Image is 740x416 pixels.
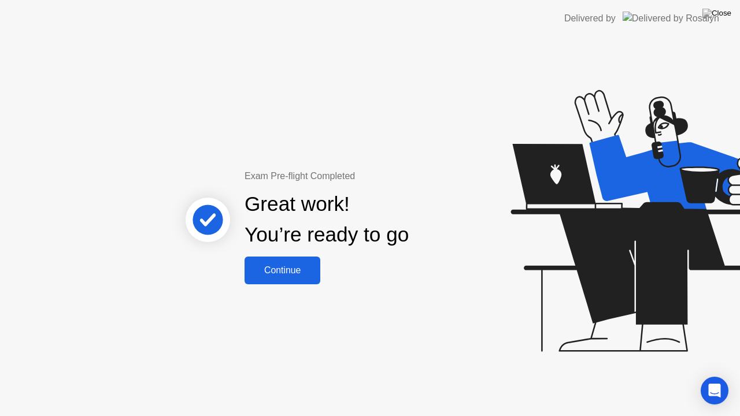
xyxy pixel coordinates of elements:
div: Great work! You’re ready to go [245,189,409,250]
div: Exam Pre-flight Completed [245,169,483,183]
div: Continue [248,265,317,276]
img: Delivered by Rosalyn [623,12,719,25]
div: Delivered by [564,12,616,25]
div: Open Intercom Messenger [701,377,728,404]
img: Close [702,9,731,18]
button: Continue [245,257,320,284]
